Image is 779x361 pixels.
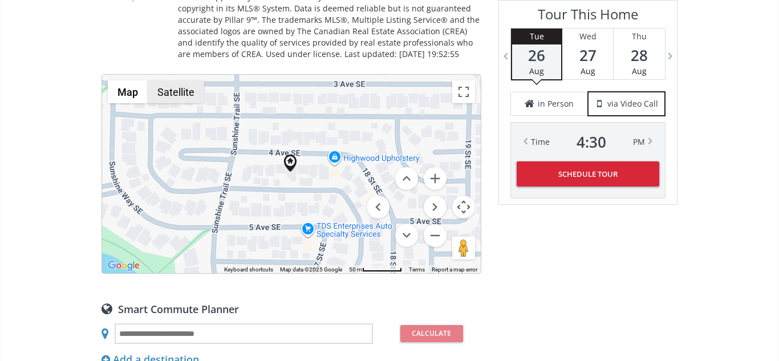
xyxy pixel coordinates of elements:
div: Thu [614,29,665,44]
span: Aug [632,66,647,76]
span: via Video Call [607,98,658,109]
div: Time PM [531,134,645,150]
a: Open this area in Google Maps (opens a new window) [105,258,143,273]
span: 50 m [349,266,362,273]
button: Keyboard shortcuts [224,266,273,274]
button: Move down [395,224,418,247]
button: Show street map [108,80,148,103]
div: Wed [562,29,613,44]
button: Map Scale: 50 m per 66 pixels [346,265,405,273]
button: Drag Pegman onto the map to open Street View [452,237,475,259]
button: Zoom in [424,167,447,190]
button: Schedule Tour [517,161,659,186]
button: Move left [367,196,389,218]
span: 28 [614,47,665,63]
div: Tue [512,29,561,44]
h3: Tour This Home [510,6,666,28]
span: in Person [538,98,574,109]
span: Aug [529,66,544,76]
button: Move right [424,196,447,218]
span: Map data ©2025 Google [280,266,342,273]
a: Report a map error [432,266,477,273]
button: Calculate [400,325,463,342]
a: Terms [409,266,425,273]
button: Show satellite imagery [148,80,204,103]
img: Google [105,258,143,273]
span: 27 [562,47,613,63]
span: 4 : 30 [577,134,606,150]
button: Zoom out [424,224,447,247]
span: 26 [512,47,561,63]
span: Aug [581,66,595,76]
button: Move up [395,167,418,190]
button: Map camera controls [452,196,475,218]
div: Smart Commute Planner [102,302,481,315]
button: Toggle fullscreen view [452,80,475,103]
